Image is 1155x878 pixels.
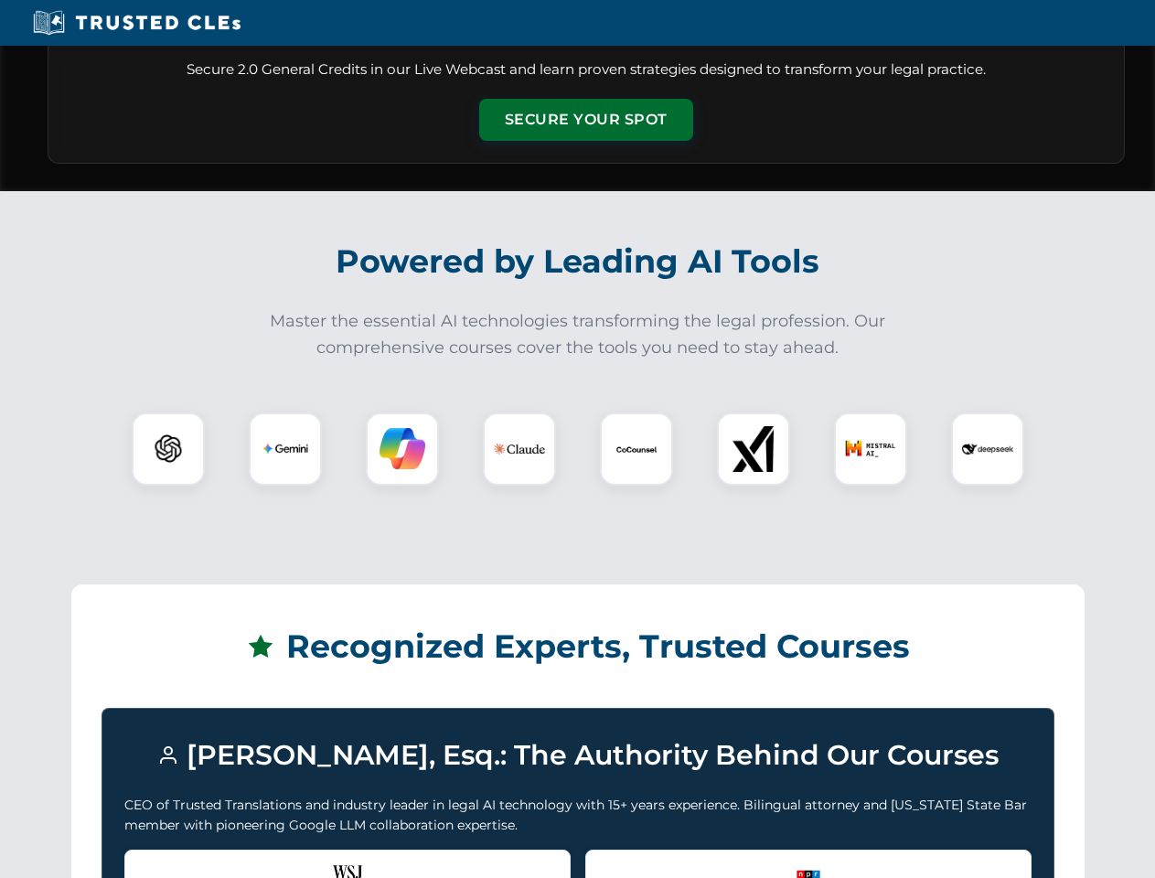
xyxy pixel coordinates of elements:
div: Gemini [249,412,322,486]
img: xAI Logo [731,426,776,472]
p: CEO of Trusted Translations and industry leader in legal AI technology with 15+ years experience.... [124,795,1032,836]
img: Claude Logo [494,423,545,475]
div: Copilot [366,412,439,486]
div: xAI [717,412,790,486]
div: Mistral AI [834,412,907,486]
div: CoCounsel [600,412,673,486]
div: ChatGPT [132,412,205,486]
p: Master the essential AI technologies transforming the legal profession. Our comprehensive courses... [258,308,898,361]
div: Claude [483,412,556,486]
h2: Powered by Leading AI Tools [71,230,1085,294]
img: Copilot Logo [380,426,425,472]
img: DeepSeek Logo [962,423,1013,475]
p: Secure 2.0 General Credits in our Live Webcast and learn proven strategies designed to transform ... [70,59,1102,80]
img: Trusted CLEs [27,9,246,37]
img: CoCounsel Logo [614,426,659,472]
h3: [PERSON_NAME], Esq.: The Authority Behind Our Courses [124,731,1032,780]
h2: Recognized Experts, Trusted Courses [102,615,1054,679]
div: DeepSeek [951,412,1024,486]
button: Secure Your Spot [479,99,693,141]
img: ChatGPT Logo [142,423,195,476]
img: Gemini Logo [262,426,308,472]
img: Mistral AI Logo [845,423,896,475]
